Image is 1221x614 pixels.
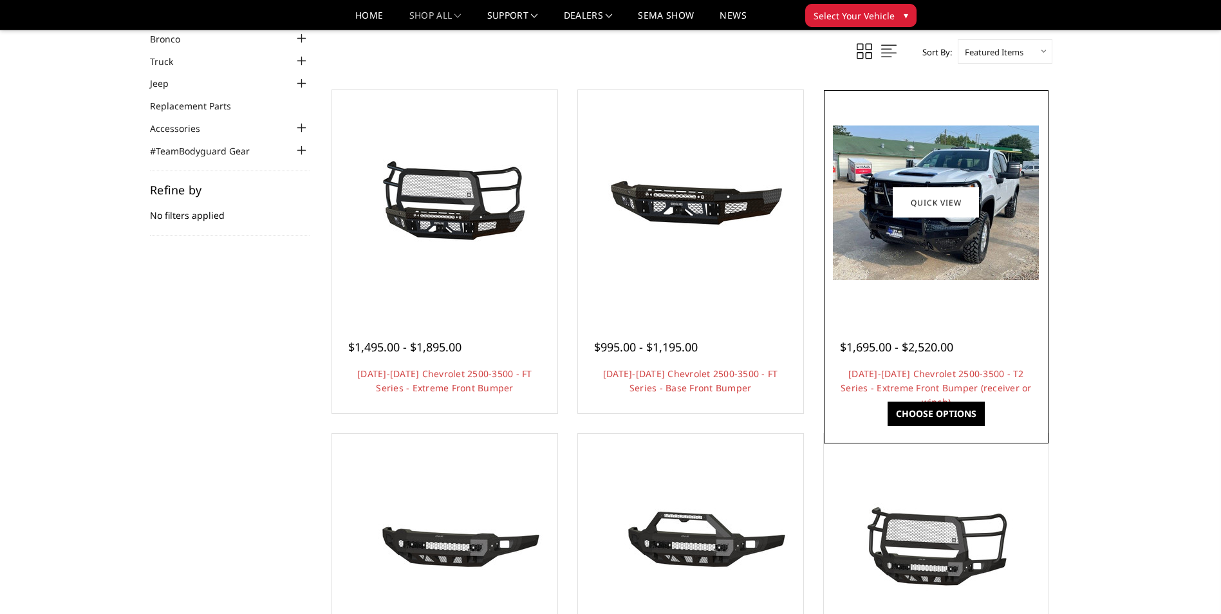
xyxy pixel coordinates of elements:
a: Support [487,11,538,30]
a: Bronco [150,32,196,46]
a: Quick view [893,187,979,218]
a: Choose Options [888,402,985,426]
a: Truck [150,55,189,68]
a: shop all [409,11,461,30]
h5: Refine by [150,184,310,196]
img: 2024-2025 Chevrolet 2500-3500 - Freedom Series - Base Front Bumper (non-winch) [342,498,548,595]
a: 2024-2026 Chevrolet 2500-3500 - T2 Series - Extreme Front Bumper (receiver or winch) 2024-2026 Ch... [827,93,1046,312]
span: $1,495.00 - $1,895.00 [348,339,461,355]
span: $1,695.00 - $2,520.00 [840,339,953,355]
span: $995.00 - $1,195.00 [594,339,698,355]
a: Replacement Parts [150,99,247,113]
img: 2024-2026 Chevrolet 2500-3500 - T2 Series - Extreme Front Bumper (receiver or winch) [833,126,1039,280]
a: News [720,11,746,30]
span: Select Your Vehicle [814,9,895,23]
a: Home [355,11,383,30]
button: Select Your Vehicle [805,4,917,27]
div: No filters applied [150,184,310,236]
a: [DATE]-[DATE] Chevrolet 2500-3500 - T2 Series - Extreme Front Bumper (receiver or winch) [841,367,1032,408]
a: 2024-2025 Chevrolet 2500-3500 - FT Series - Base Front Bumper 2024-2025 Chevrolet 2500-3500 - FT ... [581,93,800,312]
a: [DATE]-[DATE] Chevrolet 2500-3500 - FT Series - Base Front Bumper [603,367,778,394]
a: [DATE]-[DATE] Chevrolet 2500-3500 - FT Series - Extreme Front Bumper [357,367,532,394]
a: 2024-2026 Chevrolet 2500-3500 - FT Series - Extreme Front Bumper 2024-2026 Chevrolet 2500-3500 - ... [335,93,554,312]
img: 2024-2025 Chevrolet 2500-3500 - Freedom Series - Sport Front Bumper (non-winch) [588,498,794,595]
a: Jeep [150,77,185,90]
a: Dealers [564,11,613,30]
a: SEMA Show [638,11,694,30]
img: 2024-2025 Chevrolet 2500-3500 - Freedom Series - Extreme Front Bumper [833,498,1039,595]
a: Accessories [150,122,216,135]
span: ▾ [904,8,908,22]
a: #TeamBodyguard Gear [150,144,266,158]
label: Sort By: [915,42,952,62]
